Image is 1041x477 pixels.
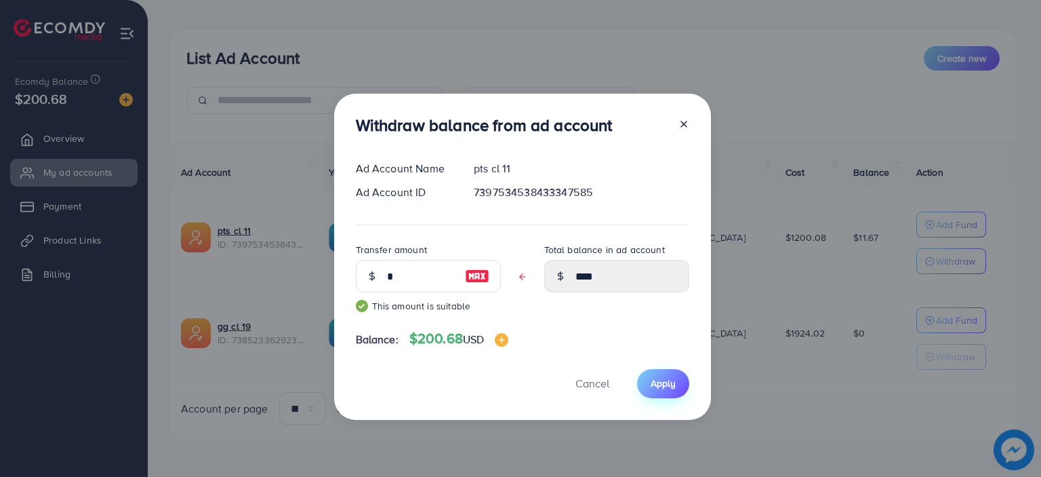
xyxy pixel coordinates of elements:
[463,332,484,347] span: USD
[356,115,613,135] h3: Withdraw balance from ad account
[345,161,464,176] div: Ad Account Name
[345,185,464,200] div: Ad Account ID
[356,332,399,347] span: Balance:
[495,333,508,347] img: image
[409,330,509,347] h4: $200.68
[558,369,626,398] button: Cancel
[575,376,609,391] span: Cancel
[463,161,699,176] div: pts cl 11
[356,299,501,313] small: This amount is suitable
[637,369,689,398] button: Apply
[356,243,427,256] label: Transfer amount
[465,268,489,284] img: image
[544,243,665,256] label: Total balance in ad account
[463,185,699,200] div: 7397534538433347585
[651,377,676,390] span: Apply
[356,300,368,312] img: guide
